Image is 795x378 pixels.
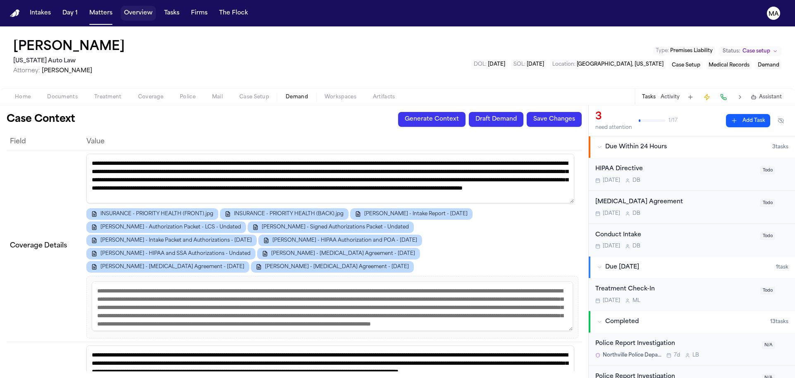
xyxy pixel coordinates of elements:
[605,318,639,326] span: Completed
[603,352,661,359] span: Northville Police Department
[47,94,78,100] span: Documents
[595,110,632,124] div: 3
[180,94,196,100] span: Police
[603,177,620,184] span: [DATE]
[286,94,308,100] span: Demand
[251,261,414,273] button: [PERSON_NAME] - [MEDICAL_DATA] Agreement - [DATE]
[527,112,582,127] button: Save Changes
[488,62,505,67] span: [DATE]
[718,91,729,103] button: Make a Call
[719,46,782,56] button: Change status from Case setup
[527,62,544,67] span: [DATE]
[760,232,775,240] span: Todo
[656,48,669,53] span: Type :
[603,243,620,250] span: [DATE]
[701,91,713,103] button: Create Immediate Task
[589,136,795,158] button: Due Within 24 Hours3tasks
[595,124,632,131] div: need attention
[138,94,163,100] span: Coverage
[653,47,715,55] button: Edit Type: Premises Liability
[42,68,92,74] span: [PERSON_NAME]
[589,257,795,278] button: Due [DATE]1task
[513,62,525,67] span: SOL :
[603,297,620,304] span: [DATE]
[577,62,664,67] span: [GEOGRAPHIC_DATA], [US_STATE]
[15,94,31,100] span: Home
[86,235,257,246] button: [PERSON_NAME] - Intake Packet and Authorizations - [DATE]
[723,48,740,55] span: Status:
[188,6,211,21] button: Firms
[633,177,640,184] span: D B
[86,221,246,233] button: [PERSON_NAME] - Authorization Packet - LCS - Undated
[59,6,81,21] button: Day 1
[770,319,788,325] span: 13 task s
[762,341,775,349] span: N/A
[86,261,249,273] button: [PERSON_NAME] - [MEDICAL_DATA] Agreement - [DATE]
[239,94,269,100] span: Case Setup
[605,143,667,151] span: Due Within 24 Hours
[692,352,699,359] span: L B
[474,62,487,67] span: DOL :
[774,114,788,127] button: Hide completed tasks (⌘⇧H)
[398,112,466,127] button: Generate Context
[633,210,640,217] span: D B
[603,210,620,217] span: [DATE]
[94,94,122,100] span: Treatment
[550,59,666,69] button: Edit Location: Northville, Michigan
[589,158,795,191] div: Open task: HIPAA Directive
[469,112,523,127] button: Draft Demand
[759,94,782,100] span: Assistant
[83,133,582,150] th: Value
[26,6,54,21] button: Intakes
[325,94,356,100] span: Workspaces
[709,63,750,68] span: Medical Records
[668,117,678,124] span: 1 / 17
[758,63,779,68] span: Demand
[10,10,20,17] a: Home
[595,231,755,240] div: Conduct Intake
[13,40,125,55] h1: [PERSON_NAME]
[258,235,422,246] button: [PERSON_NAME] - HIPAA Authorization and POA - [DATE]
[248,221,414,233] button: [PERSON_NAME] - Signed Authorizations Packet - Undated
[685,91,696,103] button: Add Task
[471,59,508,69] button: Edit DOL: 2025-08-06
[589,191,795,224] div: Open task: Retainer Agreement
[751,94,782,100] button: Assistant
[672,63,700,68] span: Case Setup
[760,166,775,174] span: Todo
[13,40,125,55] button: Edit matter name
[772,144,788,150] span: 3 task s
[776,264,788,271] span: 1 task
[86,6,116,21] button: Matters
[220,208,349,220] button: INSURANCE - PRIORITY HEALTH (BACK).jpg
[373,94,395,100] span: Artifacts
[633,243,640,250] span: D B
[161,6,183,21] button: Tasks
[669,61,703,69] button: Edit service: Case Setup
[552,62,575,67] span: Location :
[86,208,218,220] button: INSURANCE - PRIORITY HEALTH (FRONT).jpg
[755,61,782,69] button: Edit service: Demand
[7,150,83,342] td: Coverage Details
[760,199,775,207] span: Todo
[605,263,639,271] span: Due [DATE]
[661,94,680,100] button: Activity
[595,197,755,207] div: [MEDICAL_DATA] Agreement
[216,6,251,21] button: The Flock
[742,48,770,55] span: Case setup
[674,352,680,359] span: 7d
[760,287,775,295] span: Todo
[706,61,752,69] button: Edit service: Medical Records
[350,208,473,220] button: [PERSON_NAME] - Intake Report - [DATE]
[511,59,547,69] button: Edit SOL: 2028-08-06
[13,56,128,66] h2: [US_STATE] Auto Law
[633,297,640,304] span: M L
[121,6,156,21] button: Overview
